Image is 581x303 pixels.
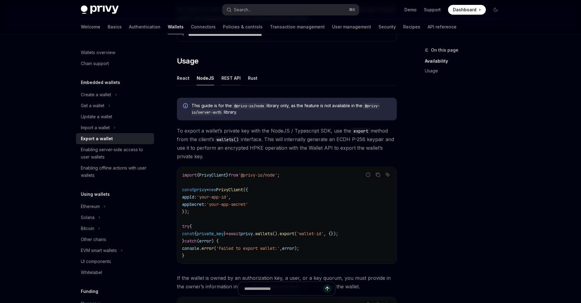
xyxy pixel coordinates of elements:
[182,224,189,229] span: try
[76,144,154,162] a: Enabling server-side access to user wallets
[244,282,323,295] input: Ask a question...
[453,7,476,13] span: Dashboard
[222,4,359,15] button: Open search
[108,20,122,34] a: Basics
[81,269,102,276] div: Whitelabel
[76,267,154,278] a: Whitelabel
[431,46,458,54] span: On this page
[197,231,224,236] span: private_key
[182,231,194,236] span: const
[424,7,441,13] a: Support
[81,203,100,210] div: Ethereum
[76,162,154,181] a: Enabling offline actions with user wallets
[241,231,253,236] span: privy
[182,246,199,251] span: console
[351,128,371,134] code: export
[81,135,113,142] div: Export a wallet
[76,111,154,122] a: Update a wallet
[253,231,255,236] span: .
[209,187,216,192] span: new
[185,238,197,244] span: catch
[297,231,324,236] span: 'wallet-id'
[182,187,194,192] span: const
[76,89,154,100] button: Toggle Create a wallet section
[183,103,189,109] svg: Info
[349,7,355,12] span: ⌘ K
[182,209,189,214] span: });
[76,100,154,111] button: Toggle Get a wallet section
[81,214,95,221] div: Solana
[199,246,202,251] span: .
[81,146,150,161] div: Enabling server-side access to user wallets
[192,103,391,115] span: This guide is for the library only, as the feature is not available in the library.
[272,231,280,236] span: ().
[76,245,154,256] button: Toggle EVM smart wallets section
[228,231,241,236] span: await
[76,58,154,69] a: Chain support
[81,124,110,131] div: Import a wallet
[76,223,154,234] button: Toggle Bitcoin section
[206,187,209,192] span: =
[197,238,199,244] span: (
[182,194,197,200] span: appId:
[177,56,199,66] span: Usage
[76,133,154,144] a: Export a wallet
[323,284,332,293] button: Send message
[425,66,505,76] a: Usage
[81,191,110,198] h5: Using wallets
[129,20,160,34] a: Authentication
[226,172,228,178] span: }
[378,20,396,34] a: Security
[76,47,154,58] a: Wallets overview
[194,231,197,236] span: {
[199,172,226,178] span: PrivyClient
[280,231,294,236] span: export
[168,20,184,34] a: Wallets
[197,172,199,178] span: {
[199,238,211,244] span: error
[282,246,294,251] span: error
[194,187,206,192] span: privy
[448,5,486,15] a: Dashboard
[228,194,231,200] span: ,
[211,238,219,244] span: ) {
[81,288,98,295] h5: Funding
[324,231,338,236] span: , {});
[76,212,154,223] button: Toggle Solana section
[206,202,248,207] span: 'your-app-secret'
[81,225,94,232] div: Bitcoin
[255,231,272,236] span: wallets
[182,238,185,244] span: }
[216,187,243,192] span: PrivyClient
[81,49,115,56] div: Wallets overview
[81,236,106,243] div: Other chains
[81,113,112,120] div: Update a wallet
[216,246,280,251] span: 'Failed to export wallet:'
[384,171,392,179] button: Ask AI
[76,256,154,267] a: UI components
[270,20,325,34] a: Transaction management
[224,231,226,236] span: }
[189,224,192,229] span: {
[294,231,297,236] span: (
[243,187,248,192] span: ({
[223,20,263,34] a: Policies & controls
[228,172,238,178] span: from
[277,172,280,178] span: ;
[81,247,117,254] div: EVM smart wallets
[404,7,417,13] a: Demo
[182,253,185,258] span: }
[491,5,500,15] button: Toggle dark mode
[280,246,282,251] span: ,
[428,20,457,34] a: API reference
[221,71,241,85] div: REST API
[177,71,189,85] div: React
[81,164,150,179] div: Enabling offline actions with user wallets
[226,231,228,236] span: =
[197,71,214,85] div: NodeJS
[232,103,267,109] code: @privy-io/node
[202,246,214,251] span: error
[81,60,109,67] div: Chain support
[81,5,119,14] img: dark logo
[76,234,154,245] a: Other chains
